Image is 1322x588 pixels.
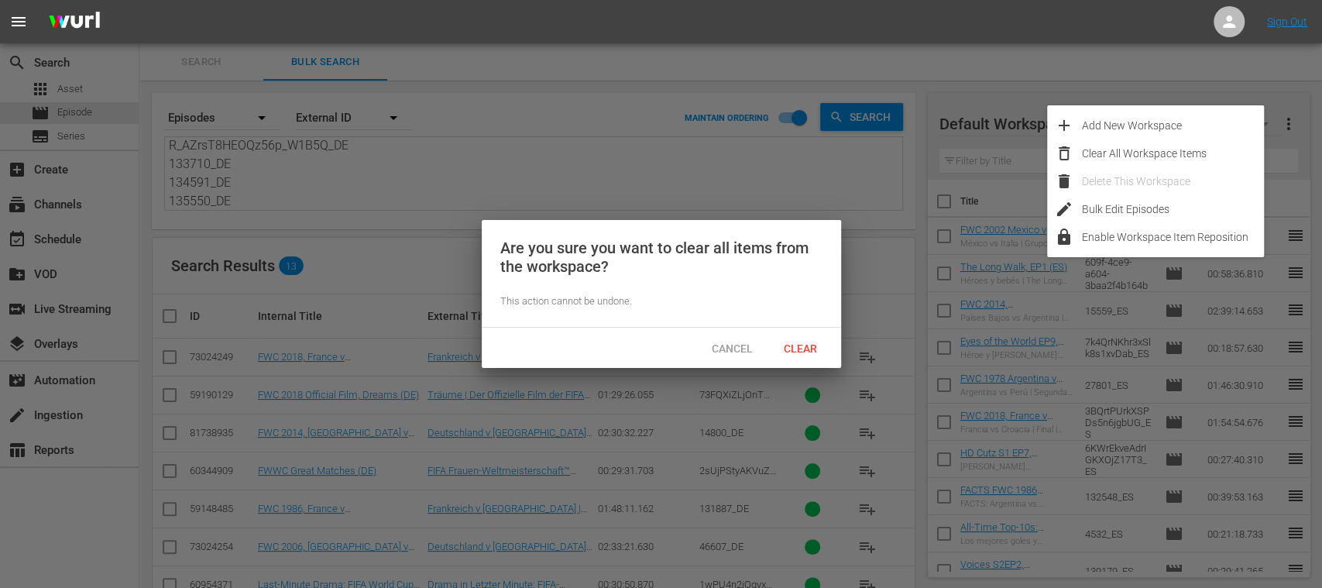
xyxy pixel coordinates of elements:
span: lock [1055,228,1073,246]
span: edit [1055,200,1073,218]
span: delete [1055,172,1073,191]
div: Add New Workspace [1082,112,1264,139]
div: This action cannot be undone. [500,294,822,309]
button: Cancel [699,334,767,362]
div: Are you sure you want to clear all items from the workspace? [500,239,822,276]
div: Delete This Workspace [1082,167,1264,195]
span: Cancel [699,342,765,355]
span: menu [9,12,28,31]
img: ans4CAIJ8jUAAAAAAAAAAAAAAAAAAAAAAAAgQb4GAAAAAAAAAAAAAAAAAAAAAAAAJMjXAAAAAAAAAAAAAAAAAAAAAAAAgAT5G... [37,4,112,40]
div: Clear All Workspace Items [1082,139,1264,167]
div: Bulk Edit Episodes [1082,195,1264,223]
a: Sign Out [1267,15,1307,28]
span: Clear [771,342,829,355]
div: Enable Workspace Item Reposition [1082,223,1264,251]
span: add [1055,116,1073,135]
button: Clear [767,334,835,362]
